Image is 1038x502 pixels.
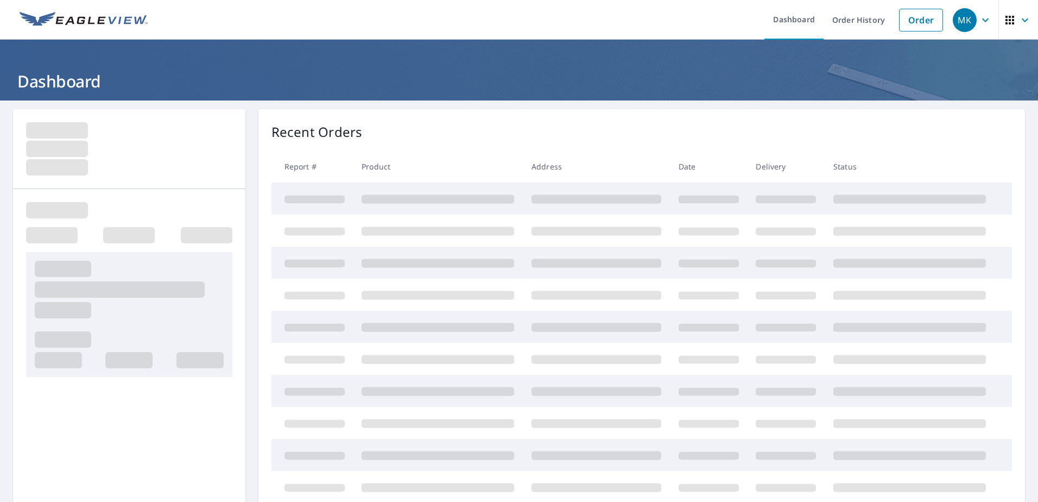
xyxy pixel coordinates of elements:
th: Product [353,150,523,183]
th: Status [825,150,995,183]
h1: Dashboard [13,70,1025,92]
th: Date [670,150,748,183]
img: EV Logo [20,12,148,28]
th: Delivery [747,150,825,183]
a: Order [899,9,943,32]
p: Recent Orders [271,122,363,142]
th: Report # [271,150,353,183]
div: MK [953,8,977,32]
th: Address [523,150,670,183]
